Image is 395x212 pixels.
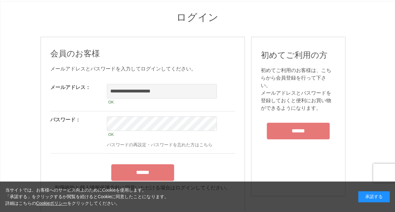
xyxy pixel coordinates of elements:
span: 会員のお客様 [50,49,100,58]
span: 初めてご利用の方 [261,50,327,60]
h1: ログイン [41,11,355,24]
div: メールアドレスとパスワードを入力してログインしてください。 [50,65,235,73]
label: メールアドレス： [50,85,91,90]
a: パスワードの再設定・パスワードを忘れた方はこちら [107,142,212,147]
a: Cookieポリシー [36,201,68,206]
div: 当サイトでは、お客様へのサービス向上のためにCookieを使用します。 「承諾する」をクリックするか閲覧を続けるとCookieに同意したことになります。 詳細はこちらの をクリックしてください。 [5,187,169,207]
div: 初めてご利用のお客様は、こちらから会員登録を行って下さい。 メールアドレスとパスワードを登録しておくと便利にお買い物ができるようになります。 [261,67,336,112]
div: OK [107,98,217,106]
div: 承諾する [358,191,390,202]
label: パスワード： [50,117,80,122]
div: OK [107,131,217,138]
